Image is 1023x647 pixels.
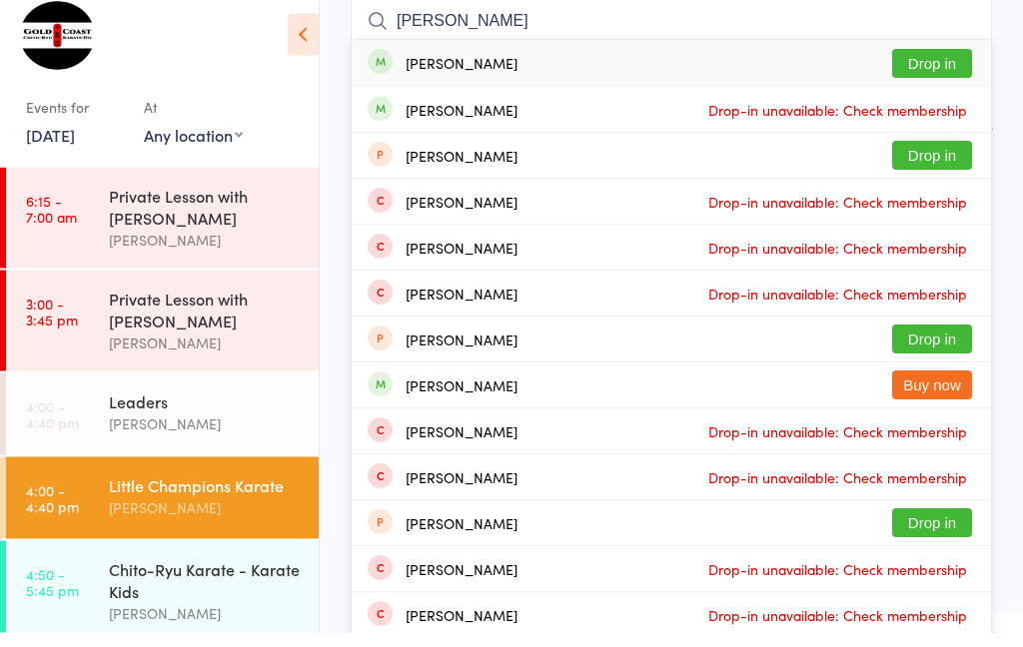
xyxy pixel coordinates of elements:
button: Drop in [892,523,972,552]
div: [PERSON_NAME] [109,345,302,368]
a: 6:15 -7:00 amPrivate Lesson with [PERSON_NAME][PERSON_NAME] [6,182,319,283]
time: 4:00 - 4:40 pm [26,412,79,444]
div: [PERSON_NAME] [109,426,302,449]
div: [PERSON_NAME] [406,255,517,271]
div: Private Lesson with [PERSON_NAME] [109,302,302,345]
div: [PERSON_NAME] [406,209,517,225]
div: [PERSON_NAME] [406,346,517,362]
input: Search [351,13,992,59]
div: [PERSON_NAME] [406,622,517,638]
time: 4:50 - 5:45 pm [26,580,79,612]
div: [PERSON_NAME] [406,576,517,592]
button: Buy now [892,385,972,414]
span: Drop-in unavailable: Check membership [703,202,972,232]
div: [PERSON_NAME] [406,530,517,546]
div: [PERSON_NAME] [406,301,517,317]
a: 3:00 -3:45 pmPrivate Lesson with [PERSON_NAME][PERSON_NAME] [6,285,319,385]
a: 4:00 -4:40 pmLittle Champions Karate[PERSON_NAME] [6,471,319,553]
div: [PERSON_NAME] [406,117,517,133]
button: Drop in [892,339,972,368]
div: Events for [26,105,124,138]
button: Drop in [892,156,972,185]
div: [PERSON_NAME] [406,484,517,500]
img: Gold Coast Chito-Ryu Karate [20,15,95,85]
div: [PERSON_NAME] [109,616,302,639]
span: Drop-in unavailable: Check membership [703,477,972,507]
a: 4:00 -4:40 pmLeaders[PERSON_NAME] [6,387,319,469]
div: [PERSON_NAME] [406,163,517,179]
div: Leaders [109,404,302,426]
div: [PERSON_NAME] [406,392,517,408]
div: Any location [144,138,243,160]
div: [PERSON_NAME] [406,438,517,454]
time: 4:00 - 4:40 pm [26,496,79,528]
div: [PERSON_NAME] [406,70,517,86]
div: Little Champions Karate [109,488,302,510]
a: [DATE] [26,138,75,160]
time: 3:00 - 3:45 pm [26,310,78,341]
time: 6:15 - 7:00 am [26,207,77,239]
span: Drop-in unavailable: Check membership [703,248,972,278]
button: Drop in [892,64,972,93]
div: [PERSON_NAME] [109,510,302,533]
div: Private Lesson with [PERSON_NAME] [109,199,302,243]
span: Drop-in unavailable: Check membership [703,431,972,461]
span: Drop-in unavailable: Check membership [703,569,972,599]
span: Drop-in unavailable: Check membership [703,294,972,323]
span: Drop-in unavailable: Check membership [703,615,972,645]
span: Drop-in unavailable: Check membership [703,110,972,140]
div: At [144,105,243,138]
div: Chito-Ryu Karate - Karate Kids [109,572,302,616]
div: [PERSON_NAME] [109,243,302,266]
